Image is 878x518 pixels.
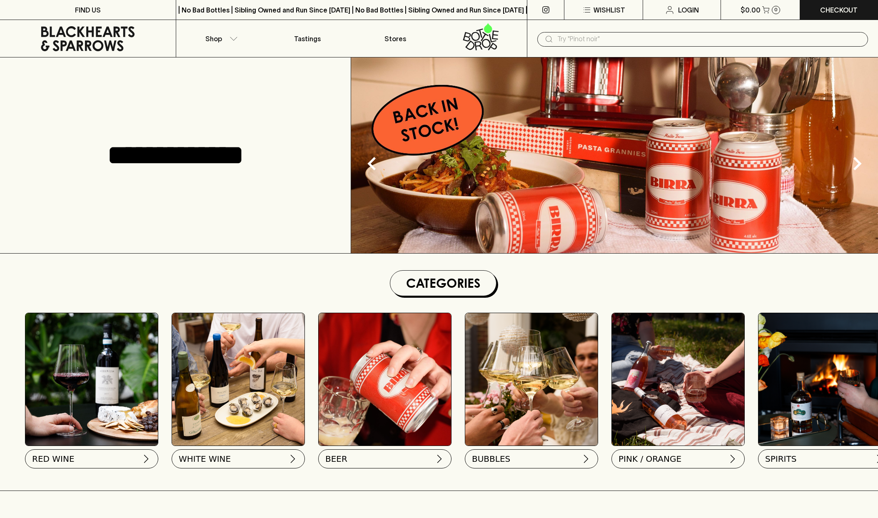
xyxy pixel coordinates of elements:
input: Try "Pinot noir" [557,32,861,46]
span: BEER [325,453,347,465]
span: SPIRITS [765,453,796,465]
img: BIRRA_GOOD-TIMES_INSTA-2 1/optimise?auth=Mjk3MjY0ODMzMw__ [319,313,451,446]
img: optimise [351,57,878,253]
p: Login [678,5,699,15]
img: chevron-right.svg [288,454,298,464]
button: PINK / ORANGE [611,449,745,468]
img: Red Wine Tasting [25,313,158,446]
img: gospel_collab-2 1 [612,313,744,446]
p: Wishlist [594,5,625,15]
p: Shop [205,34,222,44]
img: chevron-right.svg [141,454,151,464]
p: Stores [384,34,406,44]
span: RED WINE [32,453,75,465]
button: Shop [176,20,264,57]
p: Checkout [820,5,858,15]
p: 0 [774,7,778,12]
span: BUBBLES [472,453,510,465]
button: BEER [318,449,451,468]
img: chevron-right.svg [581,454,591,464]
a: Tastings [264,20,352,57]
p: Tastings [294,34,321,44]
h1: Categories [394,274,493,292]
button: Previous [355,147,389,180]
button: Next [841,147,874,180]
p: $0.00 [741,5,761,15]
button: WHITE WINE [172,449,305,468]
a: Stores [352,20,439,57]
img: chevron-right.svg [728,454,738,464]
img: optimise [172,313,304,446]
button: BUBBLES [465,449,598,468]
img: chevron-right.svg [434,454,444,464]
p: FIND US [75,5,101,15]
img: 2022_Festive_Campaign_INSTA-16 1 [465,313,598,446]
span: WHITE WINE [179,453,231,465]
button: RED WINE [25,449,158,468]
span: PINK / ORANGE [619,453,681,465]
